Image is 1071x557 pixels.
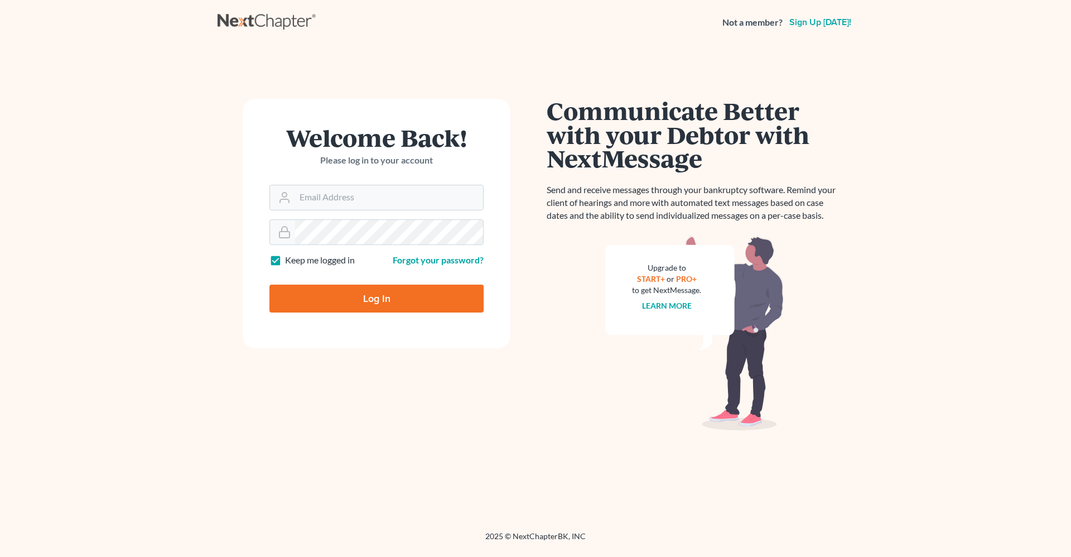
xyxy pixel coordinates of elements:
[269,154,484,167] p: Please log in to your account
[605,236,784,431] img: nextmessage_bg-59042aed3d76b12b5cd301f8e5b87938c9018125f34e5fa2b7a6b67550977c72.svg
[547,99,842,170] h1: Communicate Better with your Debtor with NextMessage
[722,16,783,29] strong: Not a member?
[269,285,484,313] input: Log In
[637,274,665,284] a: START+
[632,285,701,296] div: to get NextMessage.
[295,185,483,210] input: Email Address
[285,254,355,267] label: Keep me logged in
[787,18,853,27] a: Sign up [DATE]!
[218,531,853,551] div: 2025 © NextChapterBK, INC
[393,255,484,265] a: Forgot your password?
[269,126,484,150] h1: Welcome Back!
[547,184,842,222] p: Send and receive messages through your bankruptcy software. Remind your client of hearings and mo...
[632,262,701,273] div: Upgrade to
[667,274,674,284] span: or
[642,301,692,310] a: Learn more
[676,274,697,284] a: PRO+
